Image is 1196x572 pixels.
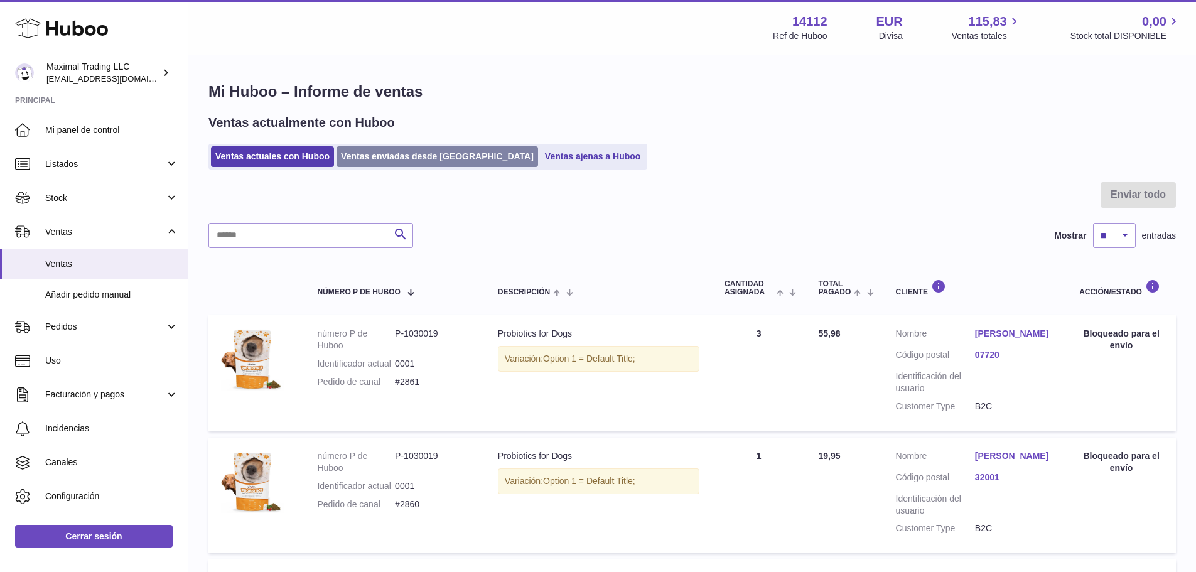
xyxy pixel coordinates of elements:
[1070,30,1181,42] span: Stock total DISPONIBLE
[45,355,178,367] span: Uso
[45,389,165,401] span: Facturación y pagos
[896,472,975,487] dt: Código postal
[46,61,159,85] div: Maximal Trading LLC
[45,456,178,468] span: Canales
[1070,13,1181,42] a: 0,00 Stock total DISPONIBLE
[15,525,173,548] a: Cerrar sesión
[317,480,395,492] dt: Identificador actual
[46,73,185,84] span: [EMAIL_ADDRESS][DOMAIN_NAME]
[1079,450,1163,474] div: Bloqueado para el envío
[45,226,165,238] span: Ventas
[543,353,635,364] span: Option 1 = Default Title;
[975,328,1054,340] a: [PERSON_NAME]
[45,490,178,502] span: Configuración
[15,63,34,82] img: internalAdmin-14112@internal.huboo.com
[45,192,165,204] span: Stock
[45,258,178,270] span: Ventas
[543,476,635,486] span: Option 1 = Default Title;
[45,289,178,301] span: Añadir pedido manual
[818,451,840,461] span: 19,95
[712,438,805,553] td: 1
[395,480,473,492] dd: 0001
[208,114,395,131] h2: Ventas actualmente con Huboo
[395,328,473,352] dd: P-1030019
[337,146,538,167] a: Ventas enviadas desde [GEOGRAPHIC_DATA]
[975,522,1054,534] dd: B2C
[975,472,1054,483] a: 32001
[969,13,1007,30] span: 115,83
[792,13,827,30] strong: 14112
[317,499,395,510] dt: Pedido de canal
[317,376,395,388] dt: Pedido de canal
[211,146,334,167] a: Ventas actuales con Huboo
[45,321,165,333] span: Pedidos
[208,82,1176,102] h1: Mi Huboo – Informe de ventas
[498,450,699,462] div: Probiotics for Dogs
[221,450,284,513] img: ProbioticsInfographicsDesign-01.jpg
[221,328,284,391] img: ProbioticsInfographicsDesign-01.jpg
[1142,230,1176,242] span: entradas
[818,328,840,338] span: 55,98
[317,450,395,474] dt: número P de Huboo
[896,450,975,465] dt: Nombre
[395,450,473,474] dd: P-1030019
[1079,279,1163,296] div: Acción/Estado
[896,349,975,364] dt: Código postal
[317,358,395,370] dt: Identificador actual
[896,279,1055,296] div: Cliente
[952,30,1021,42] span: Ventas totales
[317,328,395,352] dt: número P de Huboo
[541,146,645,167] a: Ventas ajenas a Huboo
[975,401,1054,413] dd: B2C
[975,349,1054,361] a: 07720
[712,315,805,431] td: 3
[896,328,975,343] dt: Nombre
[45,158,165,170] span: Listados
[395,499,473,510] dd: #2860
[896,493,975,517] dt: Identificación del usuario
[498,288,550,296] span: Descripción
[45,124,178,136] span: Mi panel de control
[818,280,851,296] span: Total pagado
[896,401,975,413] dt: Customer Type
[498,328,699,340] div: Probiotics for Dogs
[317,288,400,296] span: número P de Huboo
[975,450,1054,462] a: [PERSON_NAME]
[896,522,975,534] dt: Customer Type
[773,30,827,42] div: Ref de Huboo
[896,370,975,394] dt: Identificación del usuario
[395,358,473,370] dd: 0001
[1142,13,1166,30] span: 0,00
[879,30,903,42] div: Divisa
[876,13,903,30] strong: EUR
[395,376,473,388] dd: #2861
[45,423,178,434] span: Incidencias
[725,280,773,296] span: Cantidad ASIGNADA
[1054,230,1086,242] label: Mostrar
[498,346,699,372] div: Variación:
[498,468,699,494] div: Variación:
[1079,328,1163,352] div: Bloqueado para el envío
[952,13,1021,42] a: 115,83 Ventas totales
